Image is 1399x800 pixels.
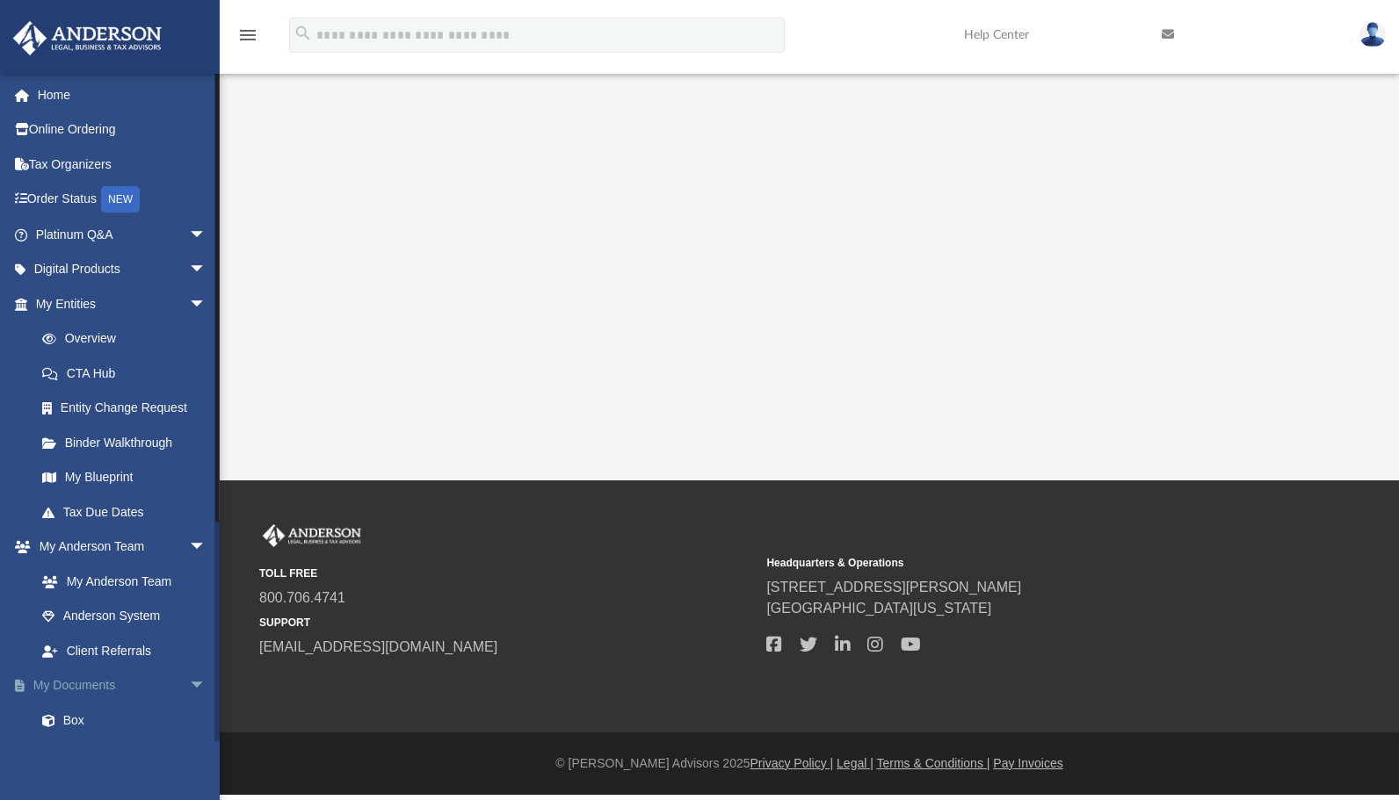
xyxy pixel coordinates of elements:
[189,252,224,288] span: arrow_drop_down
[877,756,990,770] a: Terms & Conditions |
[101,186,140,213] div: NEW
[12,77,233,112] a: Home
[766,580,1021,595] a: [STREET_ADDRESS][PERSON_NAME]
[237,25,258,46] i: menu
[12,530,224,565] a: My Anderson Teamarrow_drop_down
[189,286,224,322] span: arrow_drop_down
[25,738,233,773] a: Meeting Minutes
[25,425,233,460] a: Binder Walkthrough
[766,555,1261,571] small: Headquarters & Operations
[25,321,233,357] a: Overview
[750,756,834,770] a: Privacy Policy |
[25,599,224,634] a: Anderson System
[12,252,233,287] a: Digital Productsarrow_drop_down
[25,356,233,391] a: CTA Hub
[12,112,233,148] a: Online Ordering
[220,754,1399,773] div: © [PERSON_NAME] Advisors 2025
[8,21,167,55] img: Anderson Advisors Platinum Portal
[259,566,754,581] small: TOLL FREE
[259,590,345,605] a: 800.706.4741
[25,703,224,738] a: Box
[1359,22,1386,47] img: User Pic
[25,391,233,426] a: Entity Change Request
[993,756,1062,770] a: Pay Invoices
[259,524,365,547] img: Anderson Advisors Platinum Portal
[25,494,233,530] a: Tax Due Dates
[189,530,224,566] span: arrow_drop_down
[12,668,233,703] a: My Documentsarrow_drop_down
[25,564,215,599] a: My Anderson Team
[12,286,233,321] a: My Entitiesarrow_drop_down
[259,615,754,631] small: SUPPORT
[189,217,224,253] span: arrow_drop_down
[259,639,497,654] a: [EMAIL_ADDRESS][DOMAIN_NAME]
[189,668,224,704] span: arrow_drop_down
[12,217,233,252] a: Platinum Q&Aarrow_drop_down
[766,601,991,616] a: [GEOGRAPHIC_DATA][US_STATE]
[12,182,233,218] a: Order StatusNEW
[12,147,233,182] a: Tax Organizers
[25,460,224,495] a: My Blueprint
[25,633,224,668] a: Client Referrals
[294,24,313,43] i: search
[237,33,258,46] a: menu
[837,756,873,770] a: Legal |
